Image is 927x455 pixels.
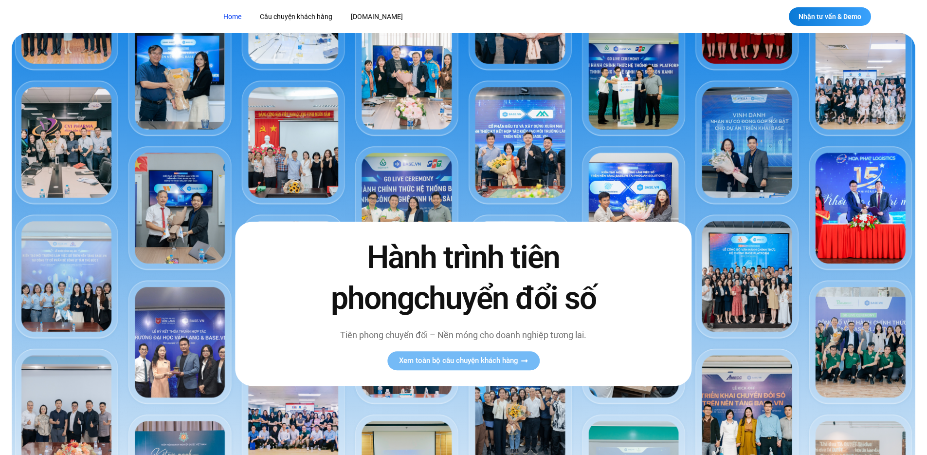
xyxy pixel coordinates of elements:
[310,328,617,341] p: Tiên phong chuyển đổi – Nền móng cho doanh nghiệp tương lai.
[344,8,410,26] a: [DOMAIN_NAME]
[253,8,340,26] a: Câu chuyện khách hàng
[216,8,249,26] a: Home
[414,280,596,317] span: chuyển đổi số
[799,13,861,20] span: Nhận tư vấn & Demo
[399,357,518,364] span: Xem toàn bộ câu chuyện khách hàng
[387,351,540,370] a: Xem toàn bộ câu chuyện khách hàng
[310,238,617,319] h2: Hành trình tiên phong
[789,7,871,26] a: Nhận tư vấn & Demo
[216,8,593,26] nav: Menu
